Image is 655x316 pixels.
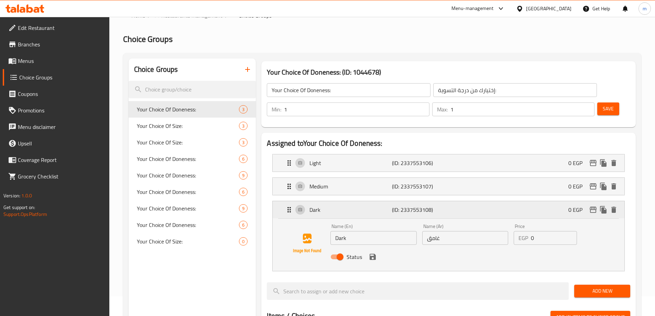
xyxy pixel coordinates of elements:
div: Your Choice Of Doneness:9 [129,167,256,184]
a: Menus [3,53,109,69]
div: Your Choice Of Doneness:6 [129,217,256,233]
input: Enter name En [330,231,416,245]
span: Promotions [18,106,104,115]
span: Choice Groups [123,31,173,47]
span: 6 [239,189,247,195]
span: Version: [3,191,20,200]
div: Expand [273,178,624,195]
span: Status [347,253,362,261]
a: Promotions [3,102,109,119]
span: Edit Restaurant [18,24,104,32]
p: 0 EGP [568,182,588,190]
button: duplicate [598,158,609,168]
button: edit [588,181,598,192]
span: 3 [239,106,247,113]
span: Save [603,105,614,113]
span: Your Choice Of Size: [137,122,239,130]
div: Your Choice Of Size:0 [129,233,256,250]
div: Choices [239,105,248,113]
button: edit [588,205,598,215]
li: / [225,11,228,20]
a: Upsell [3,135,109,152]
button: delete [609,205,619,215]
button: Add New [574,285,630,297]
p: Light [309,159,392,167]
span: Add New [580,287,625,295]
span: m [643,5,647,12]
span: Branches [18,40,104,48]
span: 9 [239,172,247,179]
div: Expand [273,154,624,172]
span: Upsell [18,139,104,148]
p: Max: [437,105,448,113]
span: 1.0.0 [21,191,32,200]
a: Support.OpsPlatform [3,210,47,219]
li: / [148,11,150,20]
div: Choices [239,138,248,146]
div: Choices [239,122,248,130]
p: Dark [309,206,392,214]
a: Home [123,11,145,20]
button: Save [597,102,619,115]
p: 0 EGP [568,206,588,214]
span: Get support on: [3,203,35,212]
li: Expand [267,151,630,175]
a: Branches [3,36,109,53]
p: Medium [309,182,392,190]
span: 3 [239,139,247,146]
a: Grocery Checklist [3,168,109,185]
button: duplicate [598,181,609,192]
span: Menu disclaimer [18,123,104,131]
span: Coverage Report [18,156,104,164]
h3: Your Choice Of Doneness: (ID: 1044678) [267,67,630,78]
span: Your Choice Of Doneness: [137,204,239,213]
div: Your Choice Of Doneness:6 [129,151,256,167]
p: (ID: 2337553106) [392,159,447,167]
div: Your Choice Of Doneness:9 [129,200,256,217]
div: Menu-management [451,4,494,13]
a: Edit Restaurant [3,20,109,36]
input: search [267,282,569,300]
div: Expand [273,201,624,218]
div: Choices [239,155,248,163]
button: save [368,252,378,262]
span: Your Choice Of Doneness: [137,171,239,179]
a: Restaurants management [153,11,222,20]
p: 0 EGP [568,159,588,167]
span: 3 [239,123,247,129]
div: Your Choice Of Size:3 [129,134,256,151]
span: Your Choice Of Doneness: [137,105,239,113]
span: Restaurants management [161,11,222,20]
div: Your Choice Of Doneness:3 [129,101,256,118]
span: Your Choice Of Doneness: [137,188,239,196]
span: Your Choice Of Doneness: [137,221,239,229]
span: 0 [239,238,247,245]
div: Choices [239,237,248,246]
a: Menu disclaimer [3,119,109,135]
span: Grocery Checklist [18,172,104,181]
input: Please enter price [531,231,577,245]
p: (ID: 2337553108) [392,206,447,214]
input: search [129,81,256,98]
span: Menus [18,57,104,65]
li: ExpandDarkName (En)Name (Ar)PriceEGPStatussave [267,198,630,274]
p: (ID: 2337553107) [392,182,447,190]
button: edit [588,158,598,168]
a: Coupons [3,86,109,102]
div: Your Choice Of Size:3 [129,118,256,134]
div: Choices [239,171,248,179]
input: Enter name Ar [422,231,508,245]
span: Choice Groups [239,11,272,20]
li: Expand [267,175,630,198]
p: EGP [518,234,528,242]
div: Choices [239,188,248,196]
span: 6 [239,156,247,162]
a: Coverage Report [3,152,109,168]
div: Your Choice Of Doneness:6 [129,184,256,200]
div: [GEOGRAPHIC_DATA] [526,5,571,12]
span: Your Choice Of Size: [137,138,239,146]
span: Your Choice Of Size: [137,237,239,246]
img: Dark [285,221,329,265]
h2: Assigned to Your Choice Of Doneness: [267,138,630,149]
button: delete [609,158,619,168]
